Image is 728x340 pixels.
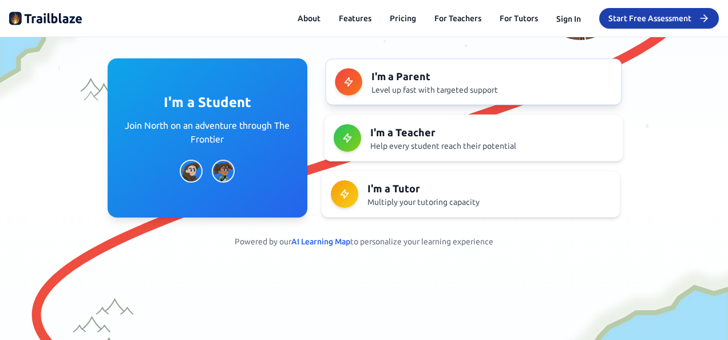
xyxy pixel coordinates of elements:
[325,58,622,105] button: I'm a ParentLevel up fast with targeted support
[599,8,719,29] button: Start Free Assessment
[500,13,538,24] a: For Tutors
[367,180,611,196] h3: I'm a Tutor
[164,93,251,112] h3: I'm a Student
[9,9,82,27] img: Trailblaze
[370,140,614,152] p: Help every student reach their potential
[339,13,371,24] button: Features
[370,124,614,140] h3: I'm a Teacher
[390,13,416,24] button: Pricing
[556,11,581,25] button: Sign In
[371,84,612,96] p: Level up fast with targeted support
[9,236,719,247] p: Powered by our to personalize your learning experience
[321,171,620,218] button: I'm a TutorMultiply your tutoring capacity
[324,114,623,161] button: I'm a TeacherHelp every student reach their potential
[121,118,294,146] p: Join North on an adventure through The Frontier
[108,58,307,218] button: I'm a StudentJoin North on an adventure through The FrontierBoy CharacterGirl Character
[367,196,611,208] p: Multiply your tutoring capacity
[371,68,612,84] h3: I'm a Parent
[180,160,203,183] img: Boy Character
[298,13,321,24] button: About
[556,13,581,25] button: Sign In
[212,160,235,183] img: Girl Character
[434,13,481,24] a: For Teachers
[291,237,350,246] span: AI Learning Map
